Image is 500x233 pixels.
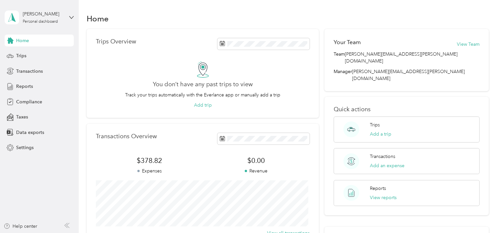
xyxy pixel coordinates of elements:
[16,68,43,75] span: Transactions
[4,223,37,230] button: Help center
[463,196,500,233] iframe: Everlance-gr Chat Button Frame
[153,81,253,88] h2: You don’t have any past trips to view
[370,121,380,128] p: Trips
[16,129,44,136] span: Data exports
[23,11,64,17] div: [PERSON_NAME]
[334,68,352,82] span: Manager
[96,168,203,174] p: Expenses
[125,91,280,98] p: Track your trips automatically with the Everlance app or manually add a trip
[16,98,42,105] span: Compliance
[370,131,391,138] button: Add a trip
[457,41,480,48] button: View Team
[334,51,345,65] span: Team
[96,133,157,140] p: Transactions Overview
[334,106,479,113] p: Quick actions
[16,52,26,59] span: Trips
[203,168,310,174] p: Revenue
[203,156,310,165] span: $0.00
[194,102,212,109] button: Add trip
[370,185,386,192] p: Reports
[23,20,58,24] div: Personal dashboard
[16,144,34,151] span: Settings
[370,162,404,169] button: Add an expense
[370,153,395,160] p: Transactions
[352,69,465,81] span: [PERSON_NAME][EMAIL_ADDRESS][PERSON_NAME][DOMAIN_NAME]
[87,15,109,22] h1: Home
[16,83,33,90] span: Reports
[334,38,361,46] h2: Your Team
[16,114,28,120] span: Taxes
[96,156,203,165] span: $378.82
[370,194,397,201] button: View reports
[345,51,479,65] span: [PERSON_NAME][EMAIL_ADDRESS][PERSON_NAME][DOMAIN_NAME]
[16,37,29,44] span: Home
[96,38,136,45] p: Trips Overview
